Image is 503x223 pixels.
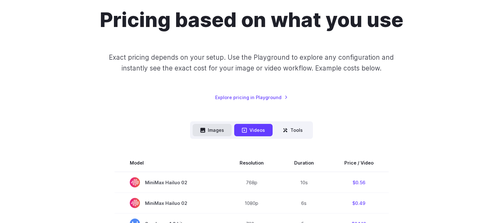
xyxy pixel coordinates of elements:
[329,154,389,172] th: Price / Video
[130,198,209,208] span: MiniMax Hailuo 02
[130,177,209,187] span: MiniMax Hailuo 02
[329,172,389,193] td: $0.56
[275,124,310,136] button: Tools
[100,8,403,32] h1: Pricing based on what you use
[279,193,329,213] td: 6s
[97,52,406,73] p: Exact pricing depends on your setup. Use the Playground to explore any configuration and instantl...
[115,154,224,172] th: Model
[224,172,279,193] td: 768p
[215,94,288,101] a: Explore pricing in Playground
[193,124,232,136] button: Images
[279,172,329,193] td: 10s
[279,154,329,172] th: Duration
[329,193,389,213] td: $0.49
[224,193,279,213] td: 1080p
[224,154,279,172] th: Resolution
[234,124,273,136] button: Videos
